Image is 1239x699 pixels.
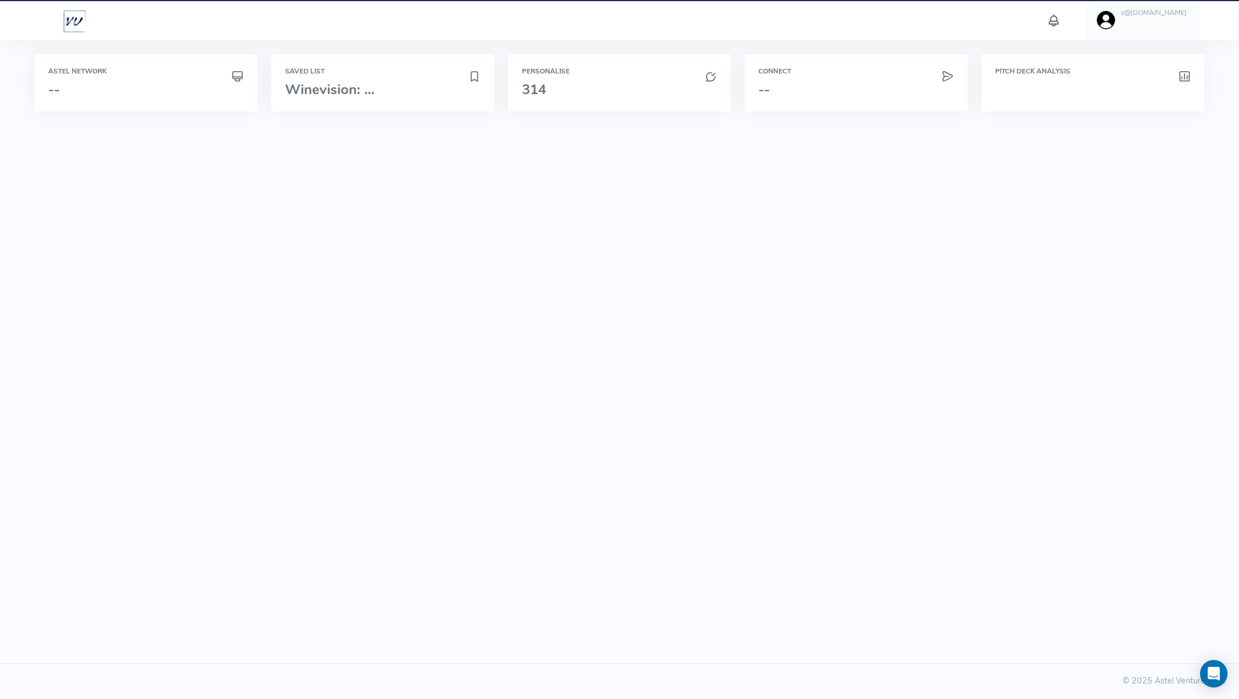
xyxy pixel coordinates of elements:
[1097,11,1115,29] img: user-image
[758,68,954,75] h6: Connect
[1121,9,1187,17] h6: s@[DOMAIN_NAME]
[48,68,244,75] h6: Astel Network
[14,675,1225,688] div: © 2025 Astel Ventures Ltd.
[995,68,1191,75] h6: Pitch Deck Analysis
[285,80,375,99] span: Winevision: ...
[285,68,481,75] h6: Saved List
[1200,660,1228,688] div: Open Intercom Messenger
[522,68,718,75] h6: Personalise
[758,80,770,99] span: --
[48,80,60,99] span: --
[522,80,546,99] span: 314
